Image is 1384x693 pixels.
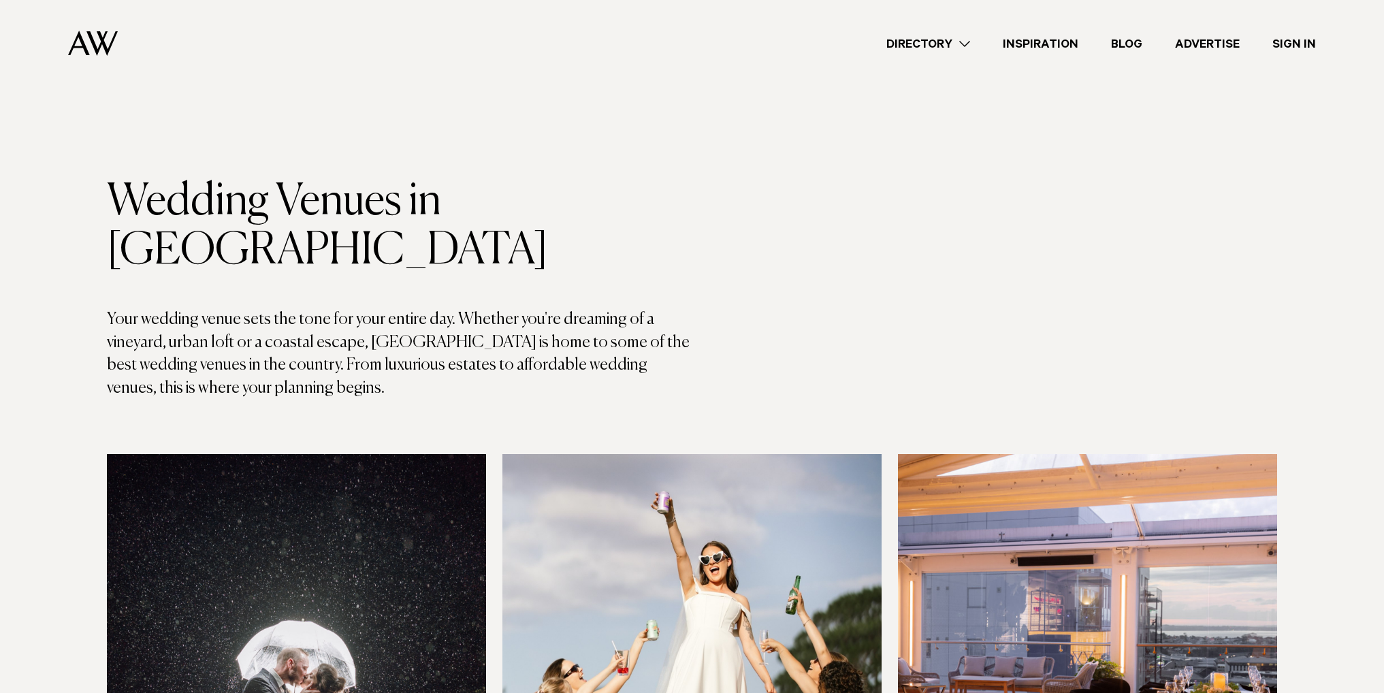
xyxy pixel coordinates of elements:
[1095,35,1159,53] a: Blog
[1256,35,1332,53] a: Sign In
[1159,35,1256,53] a: Advertise
[68,31,118,56] img: Auckland Weddings Logo
[986,35,1095,53] a: Inspiration
[870,35,986,53] a: Directory
[107,308,692,400] p: Your wedding venue sets the tone for your entire day. Whether you're dreaming of a vineyard, urba...
[107,178,692,276] h1: Wedding Venues in [GEOGRAPHIC_DATA]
